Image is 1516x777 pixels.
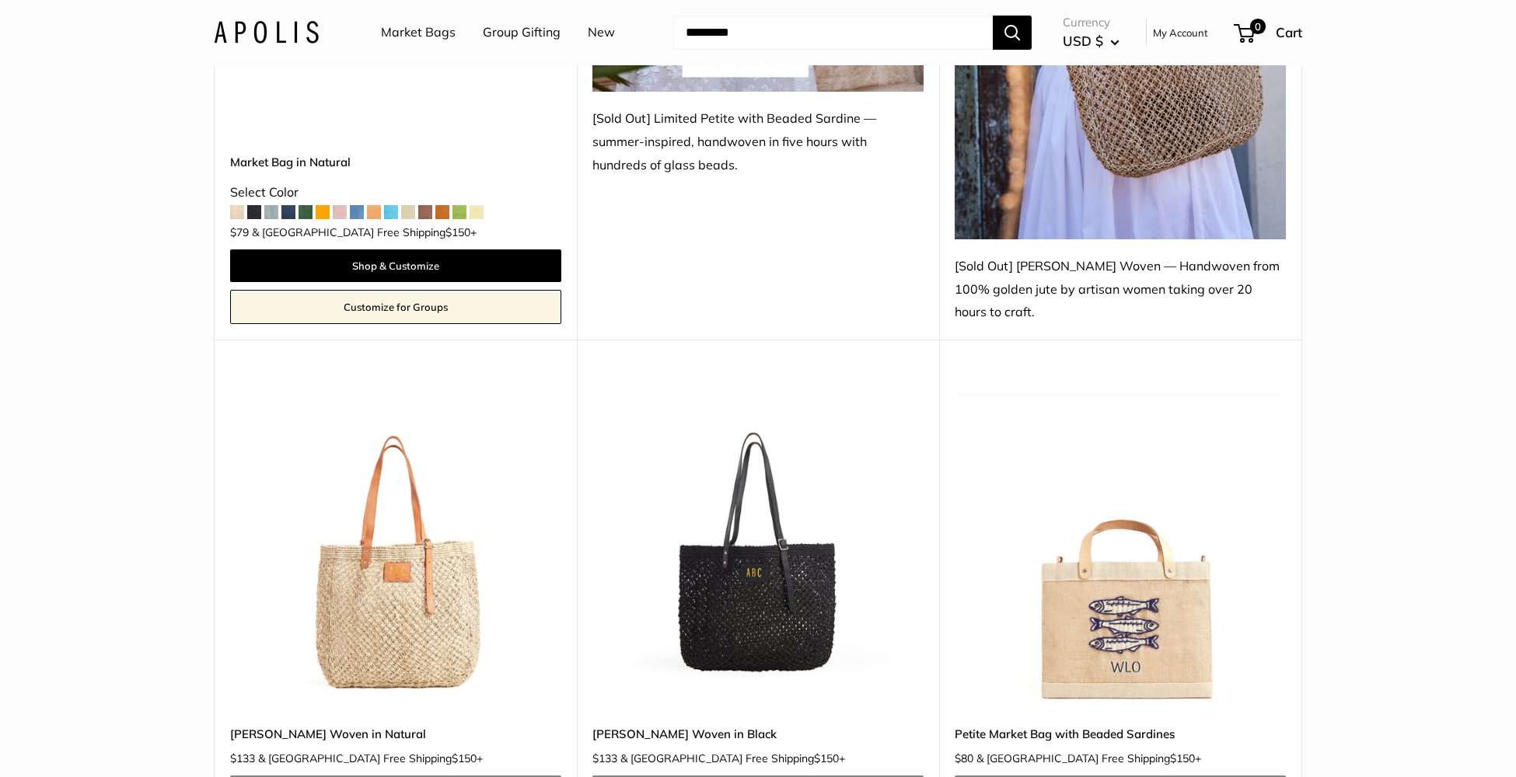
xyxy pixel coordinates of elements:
a: 0 Cart [1235,20,1302,45]
span: & [GEOGRAPHIC_DATA] Free Shipping + [976,753,1201,764]
span: 0 [1250,19,1266,34]
img: Mercado Woven in Natural [230,378,561,709]
span: $150 [814,751,839,765]
a: Customize for Groups [230,290,561,324]
button: USD $ [1063,29,1120,54]
span: $79 [230,225,249,239]
span: & [GEOGRAPHIC_DATA] Free Shipping + [620,753,845,764]
span: $80 [955,751,973,765]
a: [PERSON_NAME] Woven in Natural [230,725,561,743]
a: Petite Market Bag with Beaded SardinesPetite Market Bag with Beaded Sardines [955,378,1286,709]
a: Market Bag in Natural [230,153,561,171]
span: $150 [452,751,477,765]
a: Shop & Customize [230,249,561,282]
div: [Sold Out] Limited Petite with Beaded Sardine — summer-inspired, handwoven in five hours with hun... [592,107,924,177]
a: New [588,21,615,44]
span: USD $ [1063,33,1103,49]
img: Mercado Woven in Black [592,378,924,709]
span: $150 [1170,751,1195,765]
button: Search [993,16,1032,50]
input: Search... [673,16,993,50]
a: Mercado Woven in BlackMercado Woven in Black [592,378,924,709]
span: $133 [592,751,617,765]
div: Select Color [230,181,561,204]
img: Petite Market Bag with Beaded Sardines [955,378,1286,709]
div: [Sold Out] [PERSON_NAME] Woven — Handwoven from 100% golden jute by artisan women taking over 20 ... [955,255,1286,325]
span: & [GEOGRAPHIC_DATA] Free Shipping + [258,753,483,764]
span: $150 [445,225,470,239]
span: Cart [1276,24,1302,40]
a: Group Gifting [483,21,561,44]
a: [PERSON_NAME] Woven in Black [592,725,924,743]
span: Currency [1063,12,1120,33]
img: Apolis [214,21,319,44]
span: & [GEOGRAPHIC_DATA] Free Shipping + [252,227,477,238]
a: Mercado Woven in NaturalMercado Woven in Natural [230,378,561,709]
a: Market Bags [381,21,456,44]
a: Petite Market Bag with Beaded Sardines [955,725,1286,743]
a: My Account [1153,23,1208,42]
span: $133 [230,751,255,765]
